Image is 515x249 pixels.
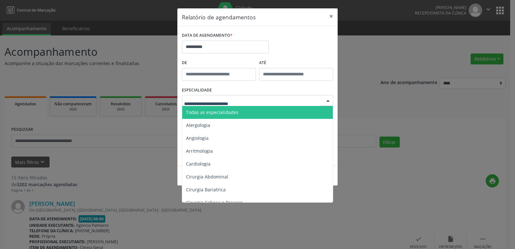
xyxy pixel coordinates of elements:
[182,31,232,41] label: DATA DE AGENDAMENTO
[182,13,256,21] h5: Relatório de agendamentos
[325,8,338,24] button: Close
[186,161,211,167] span: Cardiologia
[186,109,239,115] span: Todas as especialidades
[182,85,212,95] label: ESPECIALIDADE
[186,135,209,141] span: Angiologia
[186,174,228,180] span: Cirurgia Abdominal
[186,187,226,193] span: Cirurgia Bariatrica
[182,58,256,68] label: De
[186,122,210,128] span: Alergologia
[186,199,243,206] span: Cirurgia Cabeça e Pescoço
[259,58,333,68] label: ATÉ
[186,148,213,154] span: Arritmologia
